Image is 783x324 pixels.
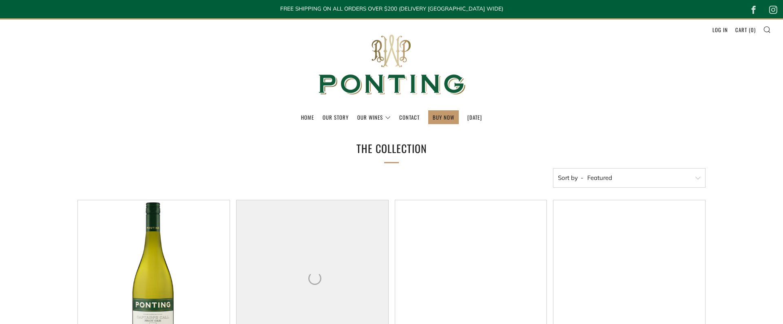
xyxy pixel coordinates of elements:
a: Log in [712,23,728,36]
a: [DATE] [467,111,482,124]
a: Home [301,111,314,124]
a: Cart (0) [735,23,756,36]
span: 0 [751,26,754,34]
a: Contact [399,111,420,124]
img: Ponting Wines [310,20,473,110]
a: Our Story [323,111,349,124]
h1: The Collection [269,139,514,158]
a: BUY NOW [433,111,454,124]
a: Our Wines [357,111,391,124]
